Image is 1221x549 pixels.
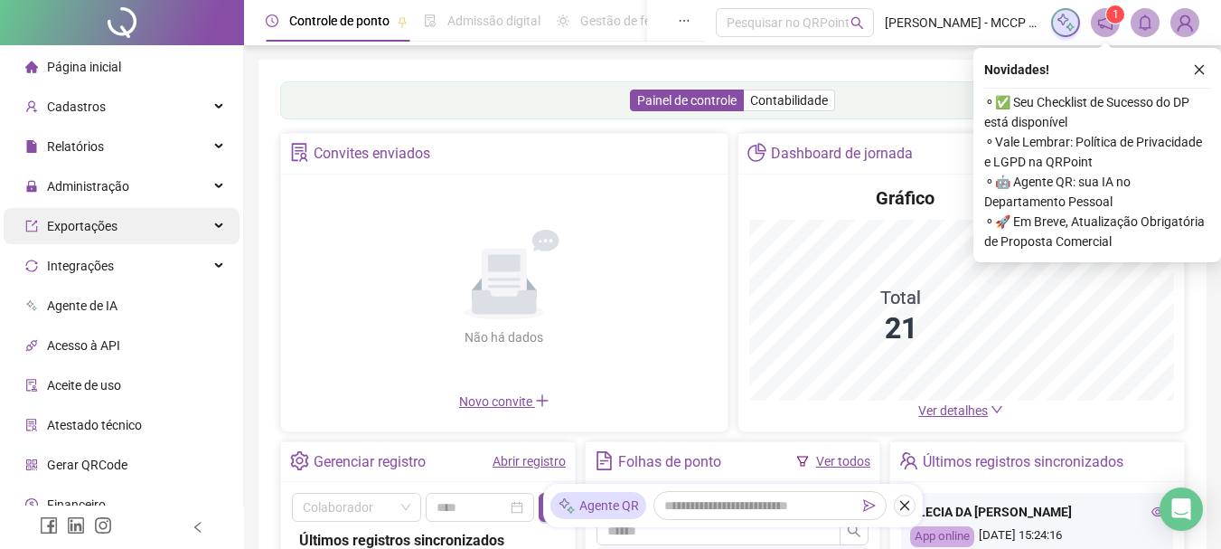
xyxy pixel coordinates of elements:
span: search [850,16,864,30]
span: lock [25,180,38,193]
span: Exportações [47,219,117,233]
sup: 1 [1106,5,1124,24]
span: Cadastros [47,99,106,114]
span: ⚬ Vale Lembrar: Política de Privacidade e LGPD na QRPoint [984,132,1210,172]
span: file-text [595,451,614,470]
span: ⚬ 🤖 Agente QR: sua IA no Departamento Pessoal [984,172,1210,212]
div: CLECIA DA [PERSON_NAME] [910,502,1164,522]
div: Gerenciar registro [314,447,426,478]
span: file-done [424,14,437,27]
span: notification [1097,14,1113,31]
span: qrcode [25,459,38,471]
span: linkedin [67,516,85,535]
span: sun [557,14,569,27]
span: Novo convite [459,394,549,409]
span: Atestado técnico [47,418,142,432]
img: sparkle-icon.fc2bf0ac1784a2077858766a79e2daf3.svg [558,497,576,516]
span: Controle de ponto [289,14,390,28]
div: Dashboard de jornada [771,138,913,169]
span: left [192,521,204,534]
span: facebook [40,516,58,535]
div: Convites enviados [314,138,430,169]
img: sparkle-icon.fc2bf0ac1784a2077858766a79e2daf3.svg [1056,13,1075,33]
a: Ver todos [816,454,870,469]
span: Gestão de férias [580,14,672,28]
span: instagram [94,516,112,535]
span: Aceite de uso [47,378,121,393]
span: filter [796,455,809,468]
div: Agente QR [550,492,646,519]
span: solution [25,419,38,431]
div: App online [910,526,974,547]
span: Painel de controle [637,93,737,108]
span: pushpin [397,16,408,27]
div: Não há dados [421,327,587,347]
span: solution [290,143,309,162]
span: audit [25,379,38,392]
span: bell [1137,14,1153,31]
a: Ver detalhes down [918,403,1003,418]
span: Admissão digital [447,14,540,28]
span: pie-chart [747,143,766,162]
span: ⚬ 🚀 Em Breve, Atualização Obrigatória de Proposta Comercial [984,212,1210,251]
a: Abrir registro [493,454,566,469]
div: Últimos registros sincronizados [923,447,1123,478]
span: export [25,220,38,232]
div: [DATE] 15:24:16 [910,526,1164,547]
span: Página inicial [47,60,121,74]
span: clock-circle [266,14,278,27]
span: down [991,403,1003,416]
span: user-add [25,100,38,113]
span: eye [1151,506,1164,518]
span: send [863,499,876,512]
span: Contabilidade [750,93,828,108]
span: api [25,339,38,352]
span: ellipsis [678,14,690,27]
span: file [25,140,38,153]
h4: Gráfico [876,185,935,211]
span: Ver detalhes [918,403,988,418]
span: Administração [47,179,129,194]
span: 1 [1113,8,1119,21]
span: home [25,61,38,73]
span: dollar [25,498,38,511]
span: Agente de IA [47,298,117,313]
span: close [1193,63,1206,76]
span: team [899,451,918,470]
span: plus [535,393,549,408]
span: sync [25,260,38,272]
span: Integrações [47,259,114,273]
span: ⚬ ✅ Seu Checklist de Sucesso do DP está disponível [984,92,1210,132]
div: Open Intercom Messenger [1160,487,1203,531]
img: 89793 [1171,9,1198,36]
span: Novidades ! [984,60,1049,80]
span: Financeiro [47,497,106,512]
span: Gerar QRCode [47,458,127,472]
span: Acesso à API [47,338,120,353]
div: Folhas de ponto [618,447,721,478]
span: setting [290,451,309,470]
span: search [847,524,861,538]
span: Relatórios [47,139,104,154]
span: close [898,499,911,512]
span: [PERSON_NAME] - MCCP COMERCIO DE ALIMENTOS LTDA [885,13,1040,33]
